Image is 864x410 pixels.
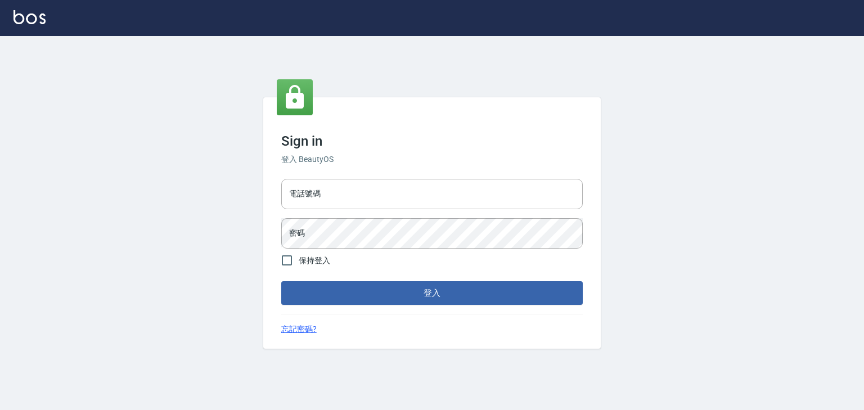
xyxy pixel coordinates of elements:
img: Logo [13,10,46,24]
button: 登入 [281,281,583,305]
h3: Sign in [281,133,583,149]
span: 保持登入 [299,255,330,267]
h6: 登入 BeautyOS [281,154,583,165]
a: 忘記密碼? [281,323,317,335]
